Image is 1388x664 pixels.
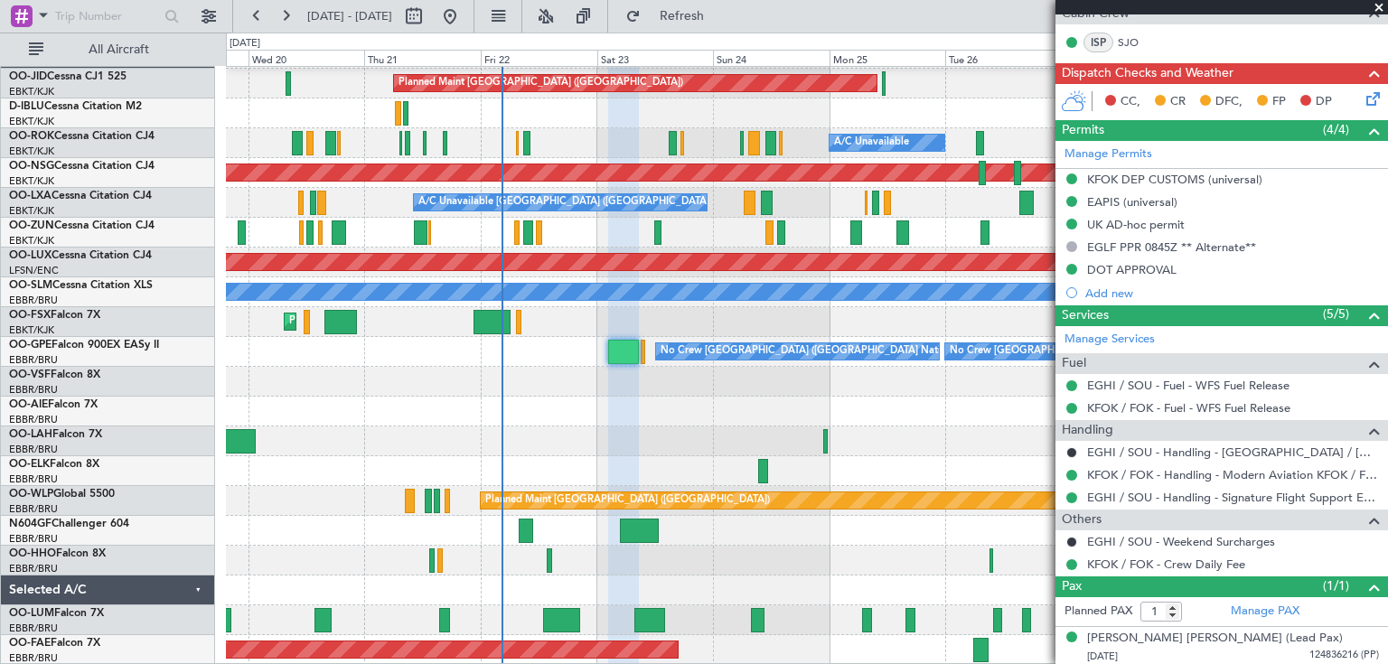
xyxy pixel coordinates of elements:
[1087,467,1379,482] a: KFOK / FOK - Handling - Modern Aviation KFOK / FOK
[830,50,946,66] div: Mon 25
[485,487,770,514] div: Planned Maint [GEOGRAPHIC_DATA] ([GEOGRAPHIC_DATA])
[617,2,726,31] button: Refresh
[713,50,830,66] div: Sun 24
[9,413,58,426] a: EBBR/BRU
[9,191,152,201] a: OO-LXACessna Citation CJ4
[47,43,191,56] span: All Aircraft
[661,338,963,365] div: No Crew [GEOGRAPHIC_DATA] ([GEOGRAPHIC_DATA] National)
[945,50,1062,66] div: Tue 26
[1062,305,1109,326] span: Services
[9,250,52,261] span: OO-LUX
[1121,93,1140,111] span: CC,
[9,532,58,546] a: EBBR/BRU
[9,562,58,575] a: EBBR/BRU
[1323,120,1349,139] span: (4/4)
[1170,93,1186,111] span: CR
[9,310,51,321] span: OO-FSX
[9,101,142,112] a: D-IBLUCessna Citation M2
[9,369,51,380] span: OO-VSF
[9,191,52,201] span: OO-LXA
[9,220,155,231] a: OO-ZUNCessna Citation CJ4
[9,174,54,188] a: EBKT/KJK
[1309,648,1379,663] span: 124836216 (PP)
[9,489,53,500] span: OO-WLP
[9,115,54,128] a: EBKT/KJK
[9,220,54,231] span: OO-ZUN
[9,71,47,82] span: OO-JID
[364,50,481,66] div: Thu 21
[249,50,365,66] div: Wed 20
[1087,194,1177,210] div: EAPIS (universal)
[9,131,54,142] span: OO-ROK
[1062,120,1104,141] span: Permits
[9,323,54,337] a: EBKT/KJK
[9,71,127,82] a: OO-JIDCessna CJ1 525
[307,8,392,24] span: [DATE] - [DATE]
[289,308,500,335] div: Planned Maint Kortrijk-[GEOGRAPHIC_DATA]
[20,35,196,64] button: All Aircraft
[9,429,52,440] span: OO-LAH
[1087,217,1185,232] div: UK AD-hoc permit
[9,294,58,307] a: EBBR/BRU
[9,234,54,248] a: EBKT/KJK
[9,608,104,619] a: OO-LUMFalcon 7X
[9,101,44,112] span: D-IBLU
[1231,603,1299,621] a: Manage PAX
[399,70,683,97] div: Planned Maint [GEOGRAPHIC_DATA] ([GEOGRAPHIC_DATA])
[1087,630,1343,648] div: [PERSON_NAME] [PERSON_NAME] (Lead Pax)
[9,459,99,470] a: OO-ELKFalcon 8X
[481,50,597,66] div: Fri 22
[644,10,720,23] span: Refresh
[1087,534,1275,549] a: EGHI / SOU - Weekend Surcharges
[1062,63,1233,84] span: Dispatch Checks and Weather
[1062,576,1082,597] span: Pax
[230,36,260,51] div: [DATE]
[9,250,152,261] a: OO-LUXCessna Citation CJ4
[9,310,100,321] a: OO-FSXFalcon 7X
[9,85,54,98] a: EBKT/KJK
[9,429,102,440] a: OO-LAHFalcon 7X
[1087,172,1262,187] div: KFOK DEP CUSTOMS (universal)
[1323,304,1349,323] span: (5/5)
[9,459,50,470] span: OO-ELK
[834,129,909,156] div: A/C Unavailable
[9,399,98,410] a: OO-AIEFalcon 7X
[9,383,58,397] a: EBBR/BRU
[1087,650,1118,663] span: [DATE]
[1087,239,1256,255] div: EGLF PPR 0845Z ** Alternate**
[597,50,714,66] div: Sat 23
[1064,603,1132,621] label: Planned PAX
[1087,400,1290,416] a: KFOK / FOK - Fuel - WFS Fuel Release
[1087,490,1379,505] a: EGHI / SOU - Handling - Signature Flight Support EGHI / SOU
[9,548,56,559] span: OO-HHO
[9,519,129,529] a: N604GFChallenger 604
[1087,378,1290,393] a: EGHI / SOU - Fuel - WFS Fuel Release
[9,519,52,529] span: N604GF
[9,280,52,291] span: OO-SLM
[9,353,58,367] a: EBBR/BRU
[55,3,159,30] input: Trip Number
[1064,145,1152,164] a: Manage Permits
[1064,331,1155,349] a: Manage Services
[9,131,155,142] a: OO-ROKCessna Citation CJ4
[1087,444,1379,460] a: EGHI / SOU - Handling - [GEOGRAPHIC_DATA] / [GEOGRAPHIC_DATA] / FAB
[9,161,155,172] a: OO-NSGCessna Citation CJ4
[1272,93,1286,111] span: FP
[9,340,159,351] a: OO-GPEFalcon 900EX EASy II
[9,204,54,218] a: EBKT/KJK
[1087,262,1177,277] div: DOT APPROVAL
[9,638,51,649] span: OO-FAE
[1215,93,1243,111] span: DFC,
[1062,510,1102,530] span: Others
[9,443,58,456] a: EBBR/BRU
[1062,353,1086,374] span: Fuel
[9,145,54,158] a: EBKT/KJK
[9,161,54,172] span: OO-NSG
[9,369,100,380] a: OO-VSFFalcon 8X
[9,489,115,500] a: OO-WLPGlobal 5500
[9,280,153,291] a: OO-SLMCessna Citation XLS
[9,472,58,486] a: EBBR/BRU
[9,399,48,410] span: OO-AIE
[1083,33,1113,52] div: ISP
[9,502,58,516] a: EBBR/BRU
